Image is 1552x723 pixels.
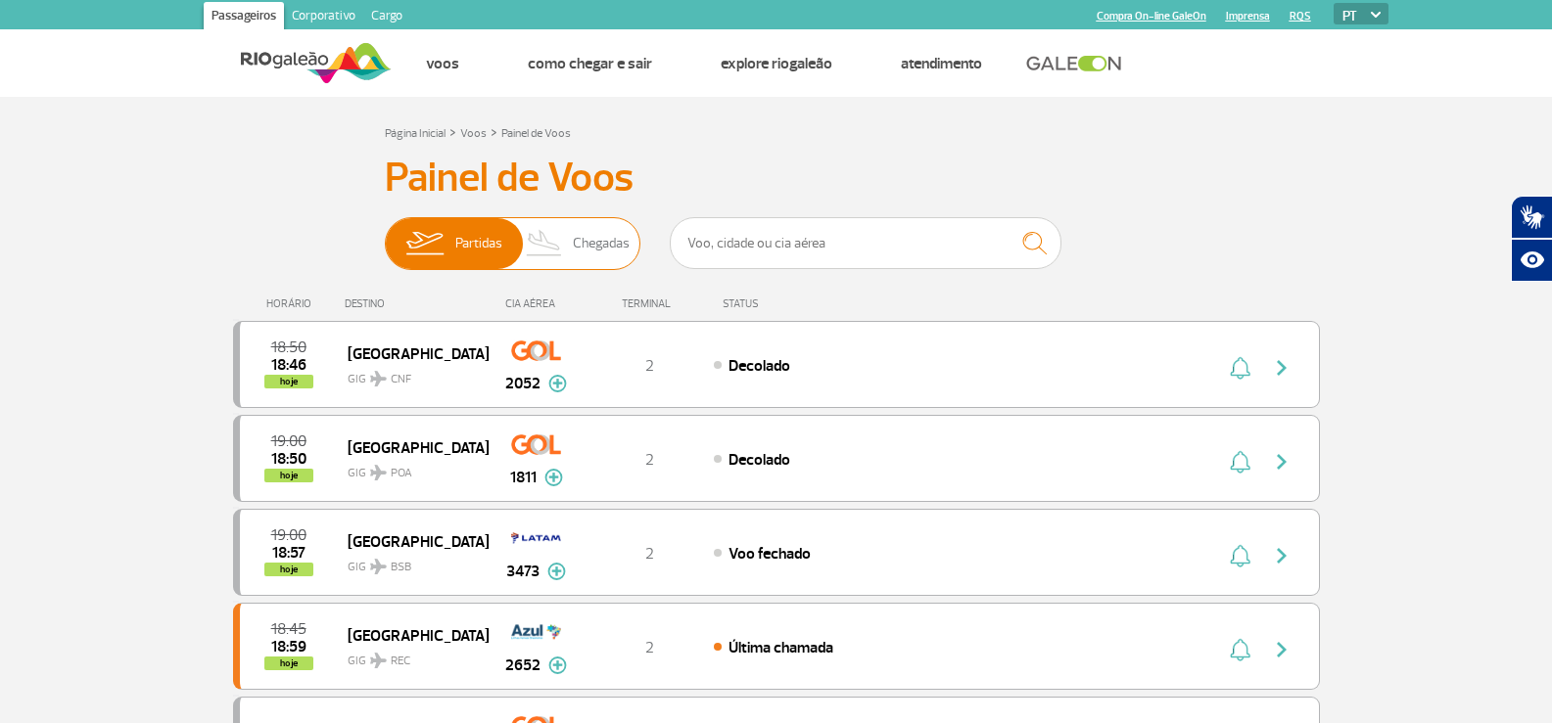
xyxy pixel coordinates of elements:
span: Chegadas [573,218,630,269]
span: hoje [264,375,313,388]
img: destiny_airplane.svg [370,559,387,574]
span: [GEOGRAPHIC_DATA] [348,340,473,366]
a: RQS [1290,10,1311,23]
span: Partidas [455,218,502,269]
h3: Painel de Voos [385,154,1168,203]
span: 2025-09-29 18:57:18 [272,546,306,560]
a: Voos [426,54,459,73]
span: 3473 [506,560,540,583]
a: > [491,120,497,143]
span: Última chamada [729,638,833,657]
div: Plugin de acessibilidade da Hand Talk. [1511,196,1552,282]
img: destiny_airplane.svg [370,465,387,480]
input: Voo, cidade ou cia aérea [670,217,1061,269]
div: TERMINAL [586,297,713,310]
span: hoje [264,469,313,482]
a: Atendimento [901,54,982,73]
span: 2025-09-29 18:50:04 [271,452,306,466]
span: REC [391,653,410,670]
img: sino-painel-voo.svg [1230,638,1250,661]
img: sino-painel-voo.svg [1230,356,1250,380]
a: Corporativo [284,2,363,33]
img: destiny_airplane.svg [370,653,387,668]
button: Abrir tradutor de língua de sinais. [1511,196,1552,239]
a: Cargo [363,2,410,33]
div: STATUS [713,297,872,310]
span: POA [391,465,412,482]
span: GIG [348,454,473,482]
a: Compra On-line GaleOn [1097,10,1206,23]
img: seta-direita-painel-voo.svg [1270,450,1293,474]
div: DESTINO [345,297,488,310]
span: 2052 [505,372,541,395]
span: 2 [645,638,654,657]
img: sino-painel-voo.svg [1230,450,1250,474]
span: Decolado [729,356,790,376]
span: [GEOGRAPHIC_DATA] [348,528,473,554]
img: slider-desembarque [516,218,574,269]
span: [GEOGRAPHIC_DATA] [348,622,473,648]
img: seta-direita-painel-voo.svg [1270,638,1293,661]
span: 2025-09-29 18:46:00 [271,358,306,372]
span: BSB [391,559,411,576]
span: 1811 [510,466,537,489]
span: GIG [348,548,473,576]
span: 2652 [505,654,541,677]
span: Decolado [729,450,790,470]
span: 2 [645,544,654,564]
img: sino-painel-voo.svg [1230,544,1250,567]
span: CNF [391,371,411,388]
span: 2025-09-29 18:50:00 [271,340,306,354]
span: 2025-09-29 19:00:00 [271,434,306,448]
span: 2025-09-29 18:45:00 [271,622,306,636]
a: Explore RIOgaleão [721,54,832,73]
span: GIG [348,360,473,388]
img: mais-info-painel-voo.svg [544,469,563,486]
span: 2025-09-29 19:00:00 [271,528,306,542]
a: Imprensa [1226,10,1270,23]
a: Painel de Voos [501,126,571,141]
span: 2 [645,450,654,470]
span: 2025-09-29 18:59:48 [271,640,306,654]
img: mais-info-painel-voo.svg [548,375,567,392]
img: seta-direita-painel-voo.svg [1270,544,1293,567]
div: CIA AÉREA [488,297,586,310]
img: slider-embarque [394,218,455,269]
span: Voo fechado [729,544,811,564]
span: hoje [264,563,313,576]
span: GIG [348,642,473,670]
a: > [449,120,456,143]
a: Página Inicial [385,126,446,141]
a: Voos [460,126,487,141]
button: Abrir recursos assistivos. [1511,239,1552,282]
span: 2 [645,356,654,376]
div: HORÁRIO [239,297,346,310]
a: Como chegar e sair [528,54,652,73]
img: seta-direita-painel-voo.svg [1270,356,1293,380]
img: destiny_airplane.svg [370,371,387,386]
span: [GEOGRAPHIC_DATA] [348,434,473,460]
img: mais-info-painel-voo.svg [548,656,567,674]
span: hoje [264,656,313,670]
a: Passageiros [204,2,284,33]
img: mais-info-painel-voo.svg [547,563,566,580]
